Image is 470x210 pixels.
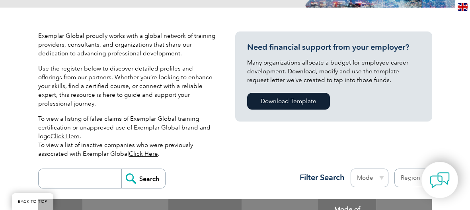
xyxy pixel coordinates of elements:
[38,64,216,108] p: Use the register below to discover detailed profiles and offerings from our partners. Whether you...
[38,31,216,58] p: Exemplar Global proudly works with a global network of training providers, consultants, and organ...
[247,58,420,84] p: Many organizations allocate a budget for employee career development. Download, modify and use th...
[295,173,345,183] h3: Filter Search
[12,193,53,210] a: BACK TO TOP
[458,3,468,11] img: en
[121,169,165,188] input: Search
[51,133,80,140] a: Click Here
[247,93,330,110] a: Download Template
[247,42,420,52] h3: Need financial support from your employer?
[129,150,158,157] a: Click Here
[38,114,216,158] p: To view a listing of false claims of Exemplar Global training certification or unapproved use of ...
[430,170,450,190] img: contact-chat.png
